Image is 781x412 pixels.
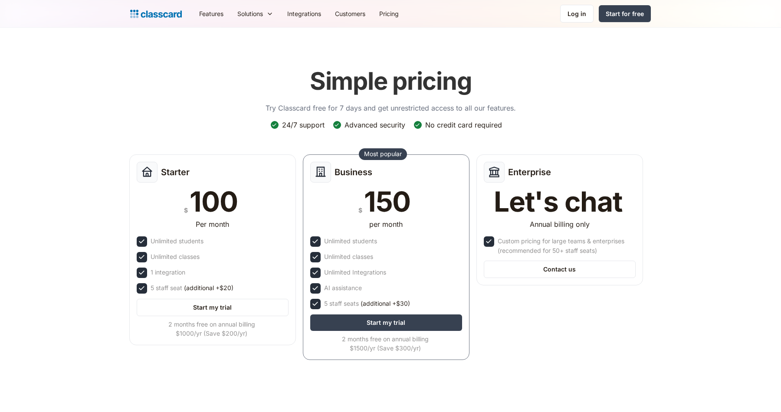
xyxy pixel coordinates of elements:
[328,4,372,23] a: Customers
[190,188,237,216] div: 100
[192,4,230,23] a: Features
[310,314,462,331] a: Start my trial
[282,120,325,130] div: 24/7 support
[369,219,403,229] div: per month
[508,167,551,177] h2: Enterprise
[345,120,405,130] div: Advanced security
[151,268,185,277] div: 1 integration
[324,236,377,246] div: Unlimited students
[364,150,402,158] div: Most popular
[560,5,594,23] a: Log in
[151,283,233,293] div: 5 staff seat
[372,4,406,23] a: Pricing
[137,299,289,316] a: Start my trial
[151,252,200,262] div: Unlimited classes
[494,188,622,216] div: Let's chat
[484,261,636,278] a: Contact us
[335,167,372,177] h2: Business
[130,8,182,20] a: Logo
[184,283,233,293] span: (additional +$20)
[324,268,386,277] div: Unlimited Integrations
[161,167,190,177] h2: Starter
[137,320,287,338] div: 2 months free on annual billing $1000/yr (Save $200/yr)
[606,9,644,18] div: Start for free
[568,9,586,18] div: Log in
[184,205,188,216] div: $
[230,4,280,23] div: Solutions
[237,9,263,18] div: Solutions
[324,299,410,308] div: 5 staff seats
[361,299,410,308] span: (additional +$30)
[310,67,472,96] h1: Simple pricing
[358,205,362,216] div: $
[151,236,203,246] div: Unlimited students
[266,103,516,113] p: Try Classcard free for 7 days and get unrestricted access to all our features.
[310,334,460,353] div: 2 months free on annual billing $1500/yr (Save $300/yr)
[498,236,634,255] div: Custom pricing for large teams & enterprises (recommended for 50+ staff seats)
[324,252,373,262] div: Unlimited classes
[425,120,502,130] div: No credit card required
[599,5,651,22] a: Start for free
[280,4,328,23] a: Integrations
[324,283,362,293] div: AI assistance
[530,219,590,229] div: Annual billing only
[364,188,410,216] div: 150
[196,219,229,229] div: Per month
